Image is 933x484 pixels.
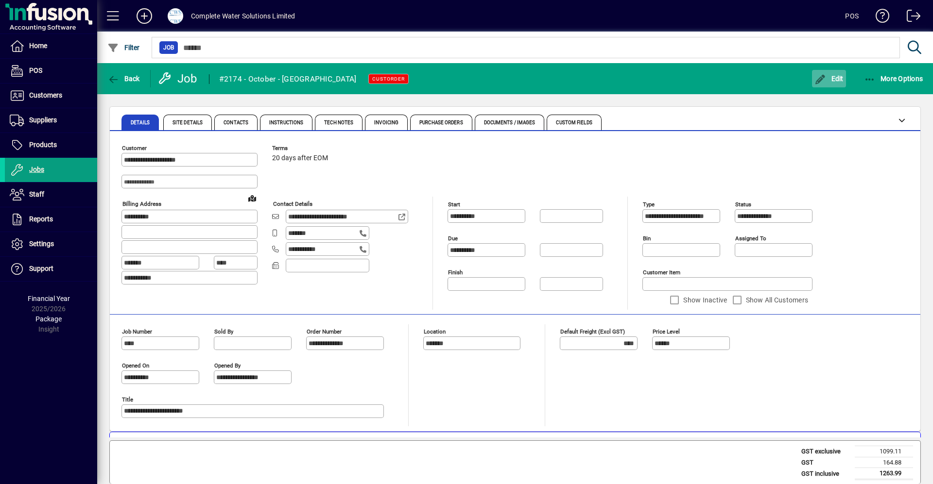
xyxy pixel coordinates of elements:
[560,328,625,335] mat-label: Default Freight (excl GST)
[29,190,44,198] span: Staff
[173,120,203,125] span: Site Details
[796,446,855,457] td: GST exclusive
[158,71,199,86] div: Job
[424,328,446,335] mat-label: Location
[122,328,152,335] mat-label: Job number
[244,190,260,206] a: View on map
[899,2,921,33] a: Logout
[484,120,536,125] span: Documents / Images
[5,83,97,108] a: Customers
[131,120,150,125] span: Details
[29,215,53,223] span: Reports
[122,145,147,151] mat-label: Customer
[812,70,846,87] button: Edit
[107,75,140,83] span: Back
[224,120,248,125] span: Contacts
[372,76,405,82] span: CUSTORDER
[643,235,651,242] mat-label: Bin
[814,75,844,83] span: Edit
[855,446,913,457] td: 1099.11
[324,120,353,125] span: Tech Notes
[214,362,241,369] mat-label: Opened by
[855,468,913,480] td: 1263.99
[191,8,295,24] div: Complete Water Solutions Limited
[29,166,44,173] span: Jobs
[160,7,191,25] button: Profile
[862,70,926,87] button: More Options
[653,328,680,335] mat-label: Price Level
[272,154,328,162] span: 20 days after EOM
[29,67,42,74] span: POS
[29,265,53,272] span: Support
[5,257,97,281] a: Support
[5,108,97,133] a: Suppliers
[219,71,357,87] div: #2174 - October - [GEOGRAPHIC_DATA]
[419,120,463,125] span: Purchase Orders
[29,116,57,124] span: Suppliers
[448,201,460,208] mat-label: Start
[97,70,151,87] app-page-header-button: Back
[868,2,890,33] a: Knowledge Base
[29,42,47,50] span: Home
[29,91,62,99] span: Customers
[5,59,97,83] a: POS
[163,43,174,52] span: Job
[855,457,913,468] td: 164.88
[5,133,97,157] a: Products
[845,8,859,24] div: POS
[29,240,54,248] span: Settings
[5,183,97,207] a: Staff
[864,75,923,83] span: More Options
[29,141,57,149] span: Products
[5,232,97,256] a: Settings
[796,457,855,468] td: GST
[107,44,140,51] span: Filter
[643,201,655,208] mat-label: Type
[5,34,97,58] a: Home
[448,269,463,276] mat-label: Finish
[374,120,398,125] span: Invoicing
[448,235,458,242] mat-label: Due
[35,315,62,323] span: Package
[129,7,160,25] button: Add
[105,39,142,56] button: Filter
[735,201,751,208] mat-label: Status
[735,235,766,242] mat-label: Assigned to
[307,328,342,335] mat-label: Order number
[5,207,97,232] a: Reports
[122,362,149,369] mat-label: Opened On
[643,269,680,276] mat-label: Customer Item
[105,70,142,87] button: Back
[556,120,592,125] span: Custom Fields
[269,120,303,125] span: Instructions
[122,396,133,403] mat-label: Title
[214,328,233,335] mat-label: Sold by
[272,145,330,151] span: Terms
[28,295,70,302] span: Financial Year
[796,468,855,480] td: GST inclusive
